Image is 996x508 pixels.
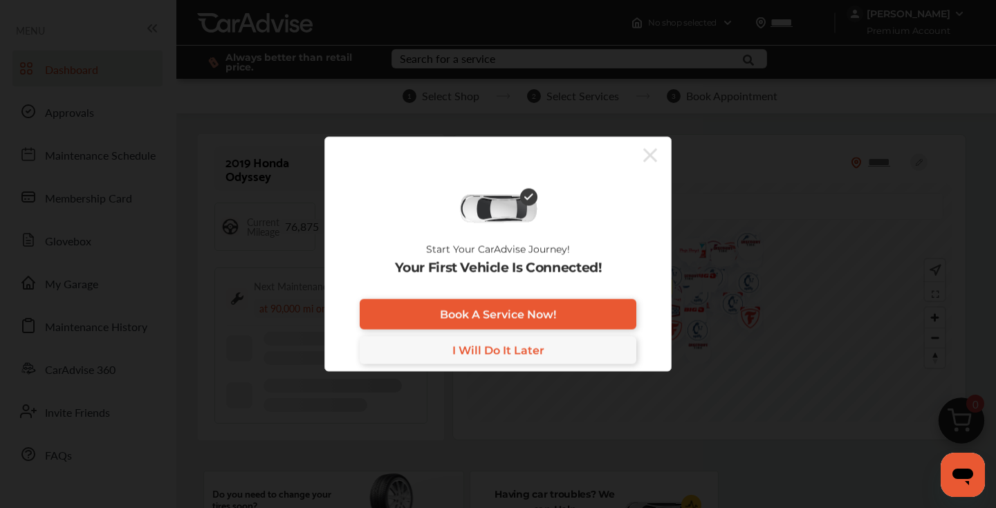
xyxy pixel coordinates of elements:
p: Start Your CarAdvise Journey! [426,244,570,255]
p: Your First Vehicle Is Connected! [395,261,602,276]
a: Book A Service Now! [360,299,636,330]
span: I Will Do It Later [452,344,544,357]
img: diagnose-vehicle.c84bcb0a.svg [459,194,537,224]
iframe: Button to launch messaging window [941,453,985,497]
span: Book A Service Now! [440,308,556,321]
img: check-icon.521c8815.svg [520,189,537,206]
a: I Will Do It Later [360,337,636,364]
